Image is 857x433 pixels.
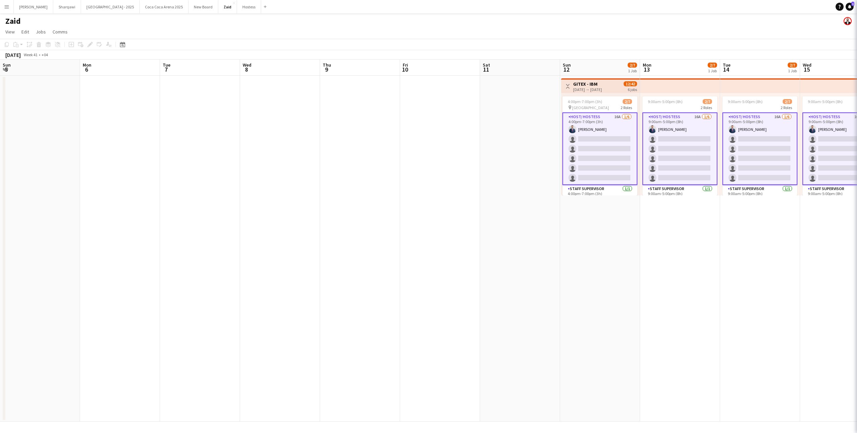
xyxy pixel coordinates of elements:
[3,27,17,36] a: View
[402,66,408,73] span: 10
[846,3,854,11] a: 1
[140,0,188,13] button: Coca Coca Arena 2025
[788,68,797,73] div: 1 Job
[562,96,637,195] app-job-card: 4:00pm-7:00pm (3h)2/7 [GEOGRAPHIC_DATA]2 RolesHost/ Hostess16A1/64:00pm-7:00pm (3h)[PERSON_NAME] ...
[14,0,53,13] button: [PERSON_NAME]
[50,27,70,36] a: Comms
[722,96,797,195] app-job-card: 9:00am-5:00pm (8h)2/72 RolesHost/ Hostess16A1/69:00am-5:00pm (8h)[PERSON_NAME] Staff Supervisor1/...
[708,68,717,73] div: 1 Job
[323,62,331,68] span: Thu
[851,2,854,6] span: 1
[22,52,39,57] span: Week 41
[572,105,609,110] span: [GEOGRAPHIC_DATA]
[781,105,792,110] span: 2 Roles
[642,96,717,195] app-job-card: 9:00am-5:00pm (8h)2/72 RolesHost/ Hostess16A1/69:00am-5:00pm (8h)[PERSON_NAME] Staff Supervisor1/...
[5,52,21,58] div: [DATE]
[808,99,843,104] span: 9:00am-5:00pm (8h)
[21,29,29,35] span: Edit
[802,66,811,73] span: 15
[162,66,170,73] span: 7
[723,62,730,68] span: Tue
[163,62,170,68] span: Tue
[642,185,717,208] app-card-role: Staff Supervisor1/19:00am-5:00pm (8h)
[188,0,218,13] button: New Board
[243,62,251,68] span: Wed
[803,62,811,68] span: Wed
[573,87,602,92] div: [DATE] → [DATE]
[701,105,712,110] span: 2 Roles
[624,81,637,86] span: 12/42
[53,0,81,13] button: Sharqawi
[83,62,91,68] span: Mon
[562,112,637,185] app-card-role: Host/ Hostess16A1/64:00pm-7:00pm (3h)[PERSON_NAME]
[783,99,792,104] span: 2/7
[628,86,637,92] div: 6 jobs
[728,99,763,104] span: 9:00am-5:00pm (8h)
[623,99,632,104] span: 2/7
[562,185,637,208] app-card-role: Staff Supervisor1/14:00pm-7:00pm (3h)
[703,99,712,104] span: 2/7
[19,27,32,36] a: Edit
[82,66,91,73] span: 6
[573,81,602,87] h3: GITEX - IBM
[648,99,683,104] span: 9:00am-5:00pm (8h)
[722,66,730,73] span: 14
[708,63,717,68] span: 2/7
[628,63,637,68] span: 2/7
[642,112,717,185] app-card-role: Host/ Hostess16A1/69:00am-5:00pm (8h)[PERSON_NAME]
[643,62,651,68] span: Mon
[628,68,637,73] div: 1 Job
[3,62,11,68] span: Sun
[844,17,852,25] app-user-avatar: Zaid Rahmoun
[482,66,490,73] span: 11
[563,62,571,68] span: Sun
[722,185,797,208] app-card-role: Staff Supervisor1/19:00am-5:00pm (8h)
[42,52,48,57] div: +04
[33,27,49,36] a: Jobs
[568,99,602,104] span: 4:00pm-7:00pm (3h)
[2,66,11,73] span: 5
[242,66,251,73] span: 8
[621,105,632,110] span: 2 Roles
[483,62,490,68] span: Sat
[81,0,140,13] button: [GEOGRAPHIC_DATA] - 2025
[403,62,408,68] span: Fri
[5,29,15,35] span: View
[218,0,237,13] button: Zaid
[642,66,651,73] span: 13
[562,66,571,73] span: 12
[53,29,68,35] span: Comms
[237,0,261,13] button: Hostess
[788,63,797,68] span: 2/7
[36,29,46,35] span: Jobs
[5,16,21,26] h1: Zaid
[322,66,331,73] span: 9
[722,112,797,185] app-card-role: Host/ Hostess16A1/69:00am-5:00pm (8h)[PERSON_NAME]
